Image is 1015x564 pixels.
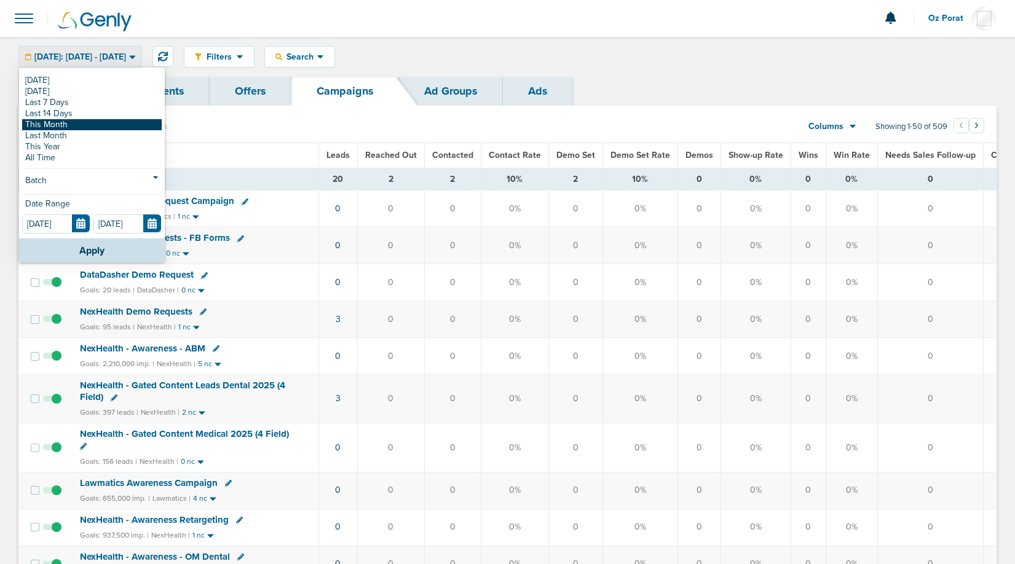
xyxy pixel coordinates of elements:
a: 0 [335,277,341,288]
td: 0% [826,301,877,338]
td: 0 [877,374,983,423]
span: Demos [685,150,713,160]
td: 0 [357,264,424,301]
small: NexHealth | [157,359,195,368]
td: 0 [357,301,424,338]
td: 0 [424,374,481,423]
td: 0 [424,301,481,338]
td: 0% [481,374,548,423]
td: 2 [548,168,602,190]
td: 0 [791,227,826,264]
td: 0% [602,509,677,546]
span: NexHealth - Awareness - ABM [80,343,205,354]
img: Genly [58,12,132,31]
button: Apply [19,238,165,262]
a: 0 [335,442,341,453]
td: 0 [877,423,983,472]
span: Contacted [432,150,473,160]
td: 0 [677,190,721,227]
span: NexHealth - Awareness Retargeting [80,514,229,525]
small: Goals: 95 leads | [80,323,135,332]
td: 0% [602,472,677,509]
td: 0 [424,190,481,227]
td: 0 [791,423,826,472]
td: 0 [677,337,721,374]
td: 0 [877,301,983,338]
a: 0 [335,351,341,361]
span: Showing 1-50 of 509 [875,122,947,132]
td: 0% [826,168,877,190]
td: 0 [548,509,602,546]
td: 0 [677,168,721,190]
a: 3 [336,314,341,324]
td: 0 [791,190,826,227]
span: Lawmatics Awareness Campaign [80,477,218,488]
td: 0 [424,337,481,374]
td: 0% [721,190,791,227]
small: Goals: 397 leads | [80,408,138,417]
span: [DATE]: [DATE] - [DATE] [34,53,126,61]
small: NexHealth | [141,408,180,417]
td: 0 [357,337,424,374]
td: 0 [357,227,424,264]
td: 0% [602,190,677,227]
a: Ads [503,77,573,106]
td: 0 [548,227,602,264]
td: 0 [877,472,983,509]
a: Ad Groups [399,77,503,106]
a: Last Month [22,130,162,141]
td: 0 [791,301,826,338]
td: 0% [721,472,791,509]
td: 0 [357,190,424,227]
small: NexHealth | [151,531,190,539]
td: 0 [548,337,602,374]
td: 0 [877,168,983,190]
span: Filters [202,52,237,62]
td: 0% [602,337,677,374]
td: 0% [721,168,791,190]
td: 2 [357,168,424,190]
td: 0 [677,509,721,546]
td: 0% [826,374,877,423]
td: 0% [826,337,877,374]
small: Goals: 2,210,000 imp. | [80,359,154,369]
td: 2 [424,168,481,190]
td: 0% [481,472,548,509]
small: Goals: 156 leads | [80,457,137,466]
td: 0 [677,423,721,472]
td: 0 [877,227,983,264]
td: 0 [877,509,983,546]
span: Contact Rate [489,150,541,160]
span: Columns [808,120,843,133]
td: 0% [826,423,877,472]
td: 0 [791,472,826,509]
td: 0% [481,190,548,227]
td: 0 [424,509,481,546]
td: 20 [318,168,357,190]
a: Dashboard [18,77,124,106]
td: 0 [791,374,826,423]
a: Offers [210,77,291,106]
td: 0 [548,374,602,423]
td: 0 [424,264,481,301]
td: 0 [791,337,826,374]
button: Go to next page [969,118,984,133]
a: Last 7 Days [22,97,162,108]
td: TOTALS ( ) [73,168,318,190]
td: 10% [481,168,548,190]
span: Oz Porat [928,14,972,23]
a: 3 [336,393,341,404]
td: 0 [424,472,481,509]
td: 0% [826,509,877,546]
small: Lawmatics | [152,494,191,503]
td: 0% [481,423,548,472]
td: 0 [548,472,602,509]
td: 0% [721,337,791,374]
small: Goals: 655,000 imp. | [80,494,150,503]
td: 0 [548,301,602,338]
td: 0 [424,227,481,264]
span: Win Rate [834,150,870,160]
td: 0% [481,227,548,264]
span: Demo Set Rate [610,150,670,160]
td: 0% [721,301,791,338]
